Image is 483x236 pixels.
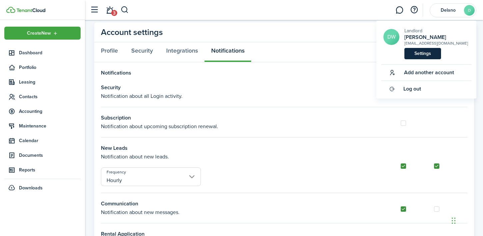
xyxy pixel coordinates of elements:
[19,152,81,159] span: Documents
[404,48,441,59] a: Settings
[19,184,43,191] span: Downloads
[408,4,420,16] button: Open resource center
[101,26,163,39] panel-main-title: Account settings
[19,79,81,86] span: Leasing
[19,49,81,56] span: Dashboard
[464,5,475,16] avatar-text: D
[101,92,292,100] p: Notification about all Login activity.
[101,167,201,186] input: Select frequency
[101,114,309,122] h3: Subscription
[19,93,81,100] span: Contacts
[101,153,292,161] p: Notification about new leads.
[4,27,81,40] button: Open menu
[160,42,205,62] a: Integrations
[404,34,468,40] a: [PERSON_NAME]
[6,7,15,13] img: TenantCloud
[101,200,290,208] h3: Communication
[393,2,406,19] a: Messaging
[88,4,101,16] button: Open sidebar
[452,211,456,231] div: Drag
[435,8,461,13] span: Delano
[404,40,468,46] div: [EMAIL_ADDRESS][DOMAIN_NAME]
[19,108,81,115] span: Accounting
[404,70,454,76] span: Add another account
[101,69,131,77] h3: Notifications
[19,64,81,71] span: Portfolio
[381,65,454,81] button: Add another account
[403,86,421,92] span: Log out
[19,122,81,129] span: Maintenance
[121,4,129,16] button: Search
[101,144,292,152] h3: New Leads
[125,42,160,62] a: Security
[101,84,292,92] h3: Security
[101,122,309,130] p: Notification about upcoming subscription renewal.
[4,46,81,59] a: Dashboard
[381,81,471,97] a: Log out
[27,31,51,36] span: Create New
[101,208,290,216] p: Notification about new messages.
[19,137,81,144] span: Calendar
[450,204,483,236] iframe: Chat Widget
[103,2,116,19] a: Notifications
[404,34,468,40] h2: Delano Willis
[19,166,81,173] span: Reports
[16,8,45,12] img: TenantCloud
[94,42,125,62] a: Profile
[404,27,422,34] span: Landlord
[111,10,117,16] span: 3
[4,163,81,176] a: Reports
[383,29,399,45] a: DW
